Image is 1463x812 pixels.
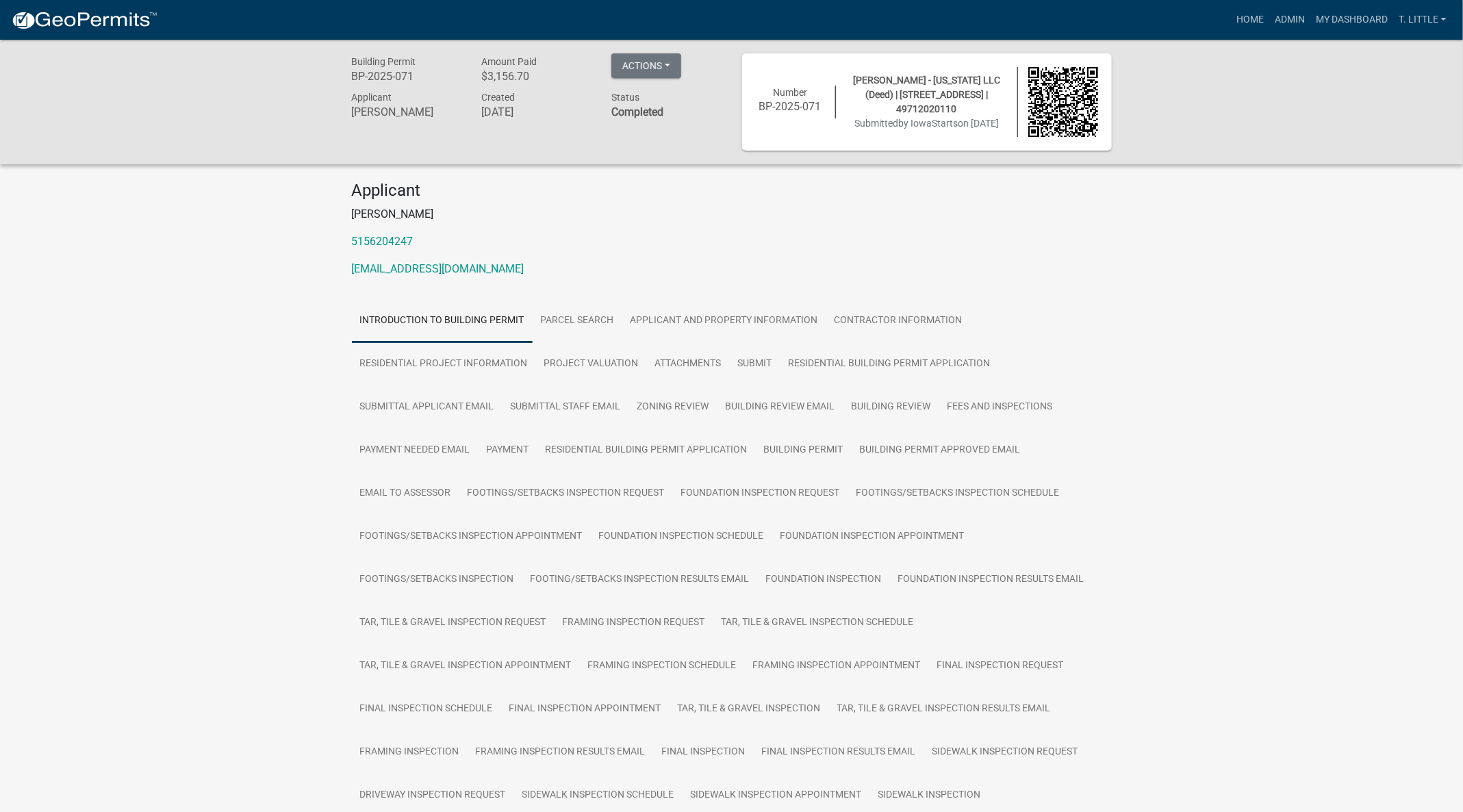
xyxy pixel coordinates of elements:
h6: BP-2025-071 [352,70,461,83]
a: Footings/Setbacks Inspection Request [459,472,673,516]
span: Created [481,92,515,103]
a: Project Valuation [536,342,647,386]
a: Footings/Setbacks Inspection [352,558,522,602]
a: Email to Assessor [352,472,459,516]
a: Framing Inspection Request [555,601,713,645]
a: Building Permit [756,429,852,472]
span: Building Permit [352,56,416,67]
a: Submittal Applicant Email [352,385,502,429]
a: Residential Project Information [352,342,536,386]
span: Amount Paid [481,56,537,67]
a: Submittal Staff Email [502,385,629,429]
a: T. Little [1393,7,1452,33]
a: 5156204247 [352,235,414,248]
h4: Applicant [352,181,1112,201]
a: Foundation Inspection Appointment [772,515,973,559]
p: [PERSON_NAME] [352,206,1112,223]
a: Final Inspection [654,731,754,774]
a: Building Review [843,385,939,429]
span: Status [611,92,639,103]
a: Residential Building Permit Application [780,342,999,386]
span: Submitted on [DATE] [854,118,999,129]
h6: $3,156.70 [481,70,591,83]
a: Parcel search [533,299,622,343]
a: Payment Needed Email [352,429,479,472]
a: Final Inspection Results Email [754,731,924,774]
span: by IowaStarts [898,118,958,129]
a: Residential Building Permit Application [537,429,756,472]
a: Payment [479,429,537,472]
strong: Completed [611,105,663,118]
a: Tar, Tile & Gravel Inspection [670,687,829,731]
a: Footings/Setbacks Inspection Schedule [848,472,1068,516]
a: Tar, Tile & Gravel Inspection Request [352,601,555,645]
a: My Dashboard [1310,7,1393,33]
a: Final Inspection Request [929,644,1072,688]
span: Applicant [352,92,392,103]
img: QR code [1028,67,1098,137]
a: Admin [1269,7,1310,33]
a: Framing Inspection Schedule [580,644,745,688]
a: Sidewalk Inspection Request [924,731,1086,774]
a: Tar, Tile & Gravel Inspection Results Email [829,687,1059,731]
a: Final Inspection Appointment [501,687,670,731]
a: Fees and Inspections [939,385,1061,429]
a: Tar, Tile & Gravel Inspection Schedule [713,601,922,645]
a: Foundation Inspection Results Email [890,558,1093,602]
a: Attachments [647,342,730,386]
a: Foundation Inspection [758,558,890,602]
a: Framing Inspection [352,731,468,774]
a: Framing Inspection Results Email [468,731,654,774]
a: Submit [730,342,780,386]
span: Number [773,87,807,98]
a: Building Review Email [717,385,843,429]
a: Building Permit Approved Email [852,429,1029,472]
span: [PERSON_NAME] - [US_STATE] LLC (Deed) | [STREET_ADDRESS] | 49712020110 [853,75,1000,114]
a: Framing Inspection Appointment [745,644,929,688]
a: Applicant and Property Information [622,299,826,343]
a: Footings/setbacks Inspection Appointment [352,515,591,559]
a: [EMAIL_ADDRESS][DOMAIN_NAME] [352,262,524,275]
a: Footing/Setbacks Inspection Results Email [522,558,758,602]
h6: BP-2025-071 [756,100,826,113]
a: Introduction to Building Permit [352,299,533,343]
h6: [PERSON_NAME] [352,105,461,118]
h6: [DATE] [481,105,591,118]
a: Foundation Inspection Request [673,472,848,516]
a: Zoning Review [629,385,717,429]
a: Final Inspection Schedule [352,687,501,731]
a: Home [1231,7,1269,33]
a: Foundation Inspection Schedule [591,515,772,559]
a: Tar, Tile & Gravel Inspection Appointment [352,644,580,688]
a: Contractor Information [826,299,971,343]
button: Actions [611,53,681,78]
